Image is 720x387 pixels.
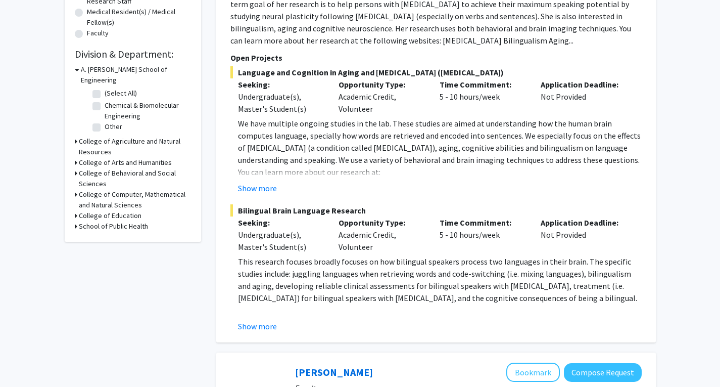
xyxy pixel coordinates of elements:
[230,204,642,217] span: Bilingual Brain Language Research
[533,217,634,253] div: Not Provided
[238,182,277,194] button: Show more
[432,217,533,253] div: 5 - 10 hours/week
[81,64,191,85] h3: A. [PERSON_NAME] School of Engineering
[87,7,191,28] label: Medical Resident(s) / Medical Fellow(s)
[79,136,191,157] h3: College of Agriculture and Natural Resources
[339,78,424,91] p: Opportunity Type:
[295,366,373,378] a: [PERSON_NAME]
[506,363,560,382] button: Add Peter Murrell to Bookmarks
[238,117,642,166] p: We have multiple ongoing studies in the lab. These studies are aimed at understanding how the hum...
[79,168,191,189] h3: College of Behavioral and Social Sciences
[79,221,148,232] h3: School of Public Health
[105,100,188,121] label: Chemical & Biomolecular Engineering
[87,28,109,38] label: Faculty
[8,341,43,379] iframe: Chat
[105,88,137,99] label: (Select All)
[75,48,191,60] h2: Division & Department:
[238,320,277,332] button: Show more
[541,78,627,91] p: Application Deadline:
[440,78,525,91] p: Time Commitment:
[339,217,424,229] p: Opportunity Type:
[230,52,642,64] p: Open Projects
[79,157,172,168] h3: College of Arts and Humanities
[541,217,627,229] p: Application Deadline:
[432,78,533,115] div: 5 - 10 hours/week
[79,210,141,221] h3: College of Education
[440,217,525,229] p: Time Commitment:
[331,78,432,115] div: Academic Credit, Volunteer
[230,66,642,78] span: Language and Cognition in Aging and [MEDICAL_DATA] ([MEDICAL_DATA])
[79,189,191,210] h3: College of Computer, Mathematical and Natural Sciences
[238,255,642,304] p: This research focuses broadly focuses on how bilingual speakers process two languages in their br...
[331,217,432,253] div: Academic Credit, Volunteer
[238,78,324,91] p: Seeking:
[238,217,324,229] p: Seeking:
[105,121,122,132] label: Other
[238,166,642,178] p: You can learn more about our research at:
[238,229,324,253] div: Undergraduate(s), Master's Student(s)
[564,363,642,382] button: Compose Request to Peter Murrell
[238,91,324,115] div: Undergraduate(s), Master's Student(s)
[533,78,634,115] div: Not Provided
